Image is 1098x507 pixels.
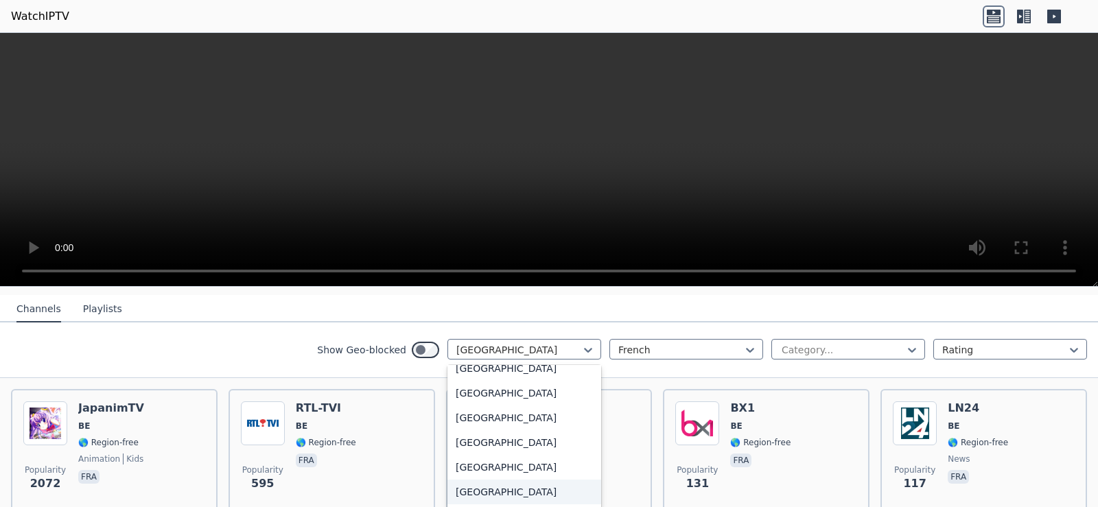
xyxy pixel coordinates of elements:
[447,405,601,430] div: [GEOGRAPHIC_DATA]
[317,343,406,357] label: Show Geo-blocked
[730,421,742,432] span: BE
[675,401,719,445] img: BX1
[25,464,66,475] span: Popularity
[730,453,751,467] p: fra
[296,437,356,448] span: 🌎 Region-free
[894,464,935,475] span: Popularity
[78,437,139,448] span: 🌎 Region-free
[296,401,356,415] h6: RTL-TVI
[903,475,926,492] span: 117
[948,470,969,484] p: fra
[686,475,709,492] span: 131
[296,421,307,432] span: BE
[447,455,601,480] div: [GEOGRAPHIC_DATA]
[893,401,937,445] img: LN24
[78,453,120,464] span: animation
[447,381,601,405] div: [GEOGRAPHIC_DATA]
[730,437,791,448] span: 🌎 Region-free
[447,430,601,455] div: [GEOGRAPHIC_DATA]
[242,464,283,475] span: Popularity
[447,480,601,504] div: [GEOGRAPHIC_DATA]
[78,470,100,484] p: fra
[677,464,718,475] span: Popularity
[78,421,90,432] span: BE
[30,475,61,492] span: 2072
[948,401,1008,415] h6: LN24
[16,296,61,322] button: Channels
[123,453,143,464] span: kids
[241,401,285,445] img: RTL-TVI
[78,401,144,415] h6: JapanimTV
[948,437,1008,448] span: 🌎 Region-free
[447,356,601,381] div: [GEOGRAPHIC_DATA]
[251,475,274,492] span: 595
[11,8,69,25] a: WatchIPTV
[730,401,791,415] h6: BX1
[296,453,317,467] p: fra
[83,296,122,322] button: Playlists
[948,453,970,464] span: news
[948,421,959,432] span: BE
[23,401,67,445] img: JapanimTV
